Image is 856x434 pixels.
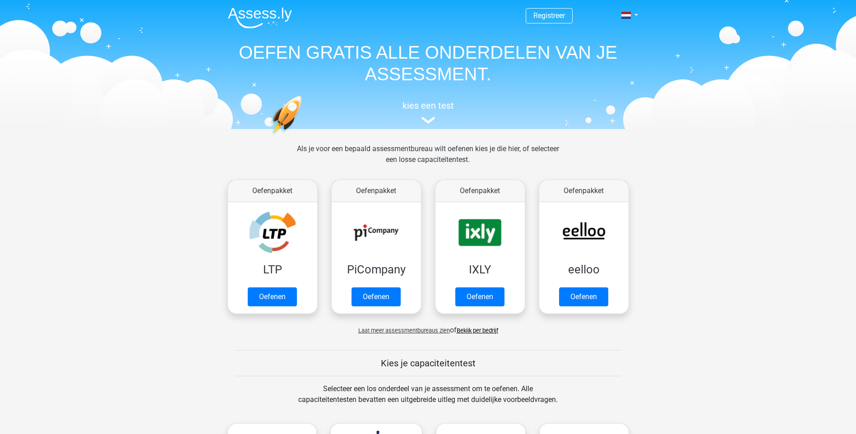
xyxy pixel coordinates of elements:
[352,287,401,306] a: Oefenen
[533,11,565,20] a: Registreer
[228,7,292,28] img: Assessly
[221,318,636,336] div: of
[358,327,450,334] span: Laat meer assessmentbureaus zien
[290,143,566,176] div: Als je voor een bepaald assessmentbureau wilt oefenen kies je die hier, of selecteer een losse ca...
[221,100,636,111] h5: kies een test
[221,42,636,85] h1: OEFEN GRATIS ALLE ONDERDELEN VAN JE ASSESSMENT.
[236,358,621,369] h5: Kies je capaciteitentest
[457,327,498,334] a: Bekijk per bedrijf
[421,117,435,124] img: assessment
[559,287,608,306] a: Oefenen
[221,100,636,124] a: kies een test
[248,287,297,306] a: Oefenen
[455,287,504,306] a: Oefenen
[290,383,566,416] div: Selecteer een los onderdeel van je assessment om te oefenen. Alle capaciteitentesten bevatten een...
[270,96,337,177] img: oefenen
